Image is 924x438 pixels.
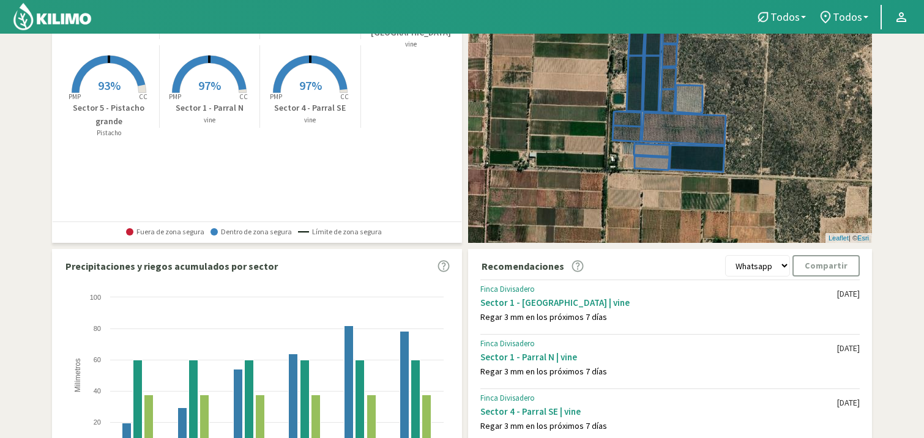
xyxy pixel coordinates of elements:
span: Todos [770,10,800,23]
tspan: CC [139,92,147,101]
span: Límite de zona segura [298,228,382,236]
a: Leaflet [829,234,849,242]
p: Recomendaciones [482,259,564,273]
p: vine [160,115,260,125]
span: Fuera de zona segura [126,228,204,236]
div: Regar 3 mm en los próximos 7 días [480,312,837,322]
p: vine [361,39,462,50]
p: Pistacho [59,128,159,138]
span: Todos [833,10,862,23]
span: 97% [198,78,221,93]
text: 100 [90,294,101,301]
span: Dentro de zona segura [211,228,292,236]
div: Finca Divisadero [480,393,837,403]
text: 20 [94,418,101,426]
p: Sector 1 - Parral N [160,102,260,114]
div: [DATE] [837,398,860,408]
tspan: CC [240,92,248,101]
div: Sector 1 - [GEOGRAPHIC_DATA] | vine [480,297,837,308]
p: Sector 4 - Parral SE [260,102,360,114]
span: 93% [98,78,121,93]
a: Esri [857,234,869,242]
p: Precipitaciones y riegos acumulados por sector [65,259,278,273]
tspan: CC [340,92,349,101]
div: [DATE] [837,343,860,354]
text: 40 [94,387,101,395]
div: Sector 1 - Parral N | vine [480,351,837,363]
div: Sector 4 - Parral SE | vine [480,406,837,417]
img: Kilimo [12,2,92,31]
div: Regar 3 mm en los próximos 7 días [480,366,837,377]
tspan: PMP [169,92,181,101]
tspan: PMP [270,92,282,101]
div: Finca Divisadero [480,339,837,349]
div: | © [825,233,872,243]
div: Regar 3 mm en los próximos 7 días [480,421,837,431]
div: Finca Divisadero [480,284,837,294]
text: 80 [94,325,101,332]
span: 97% [299,78,322,93]
text: Milímetros [73,358,82,392]
p: vine [260,115,360,125]
text: 60 [94,356,101,363]
div: [DATE] [837,289,860,299]
tspan: PMP [69,92,81,101]
p: Sector 5 - Pistacho grande [59,102,159,128]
